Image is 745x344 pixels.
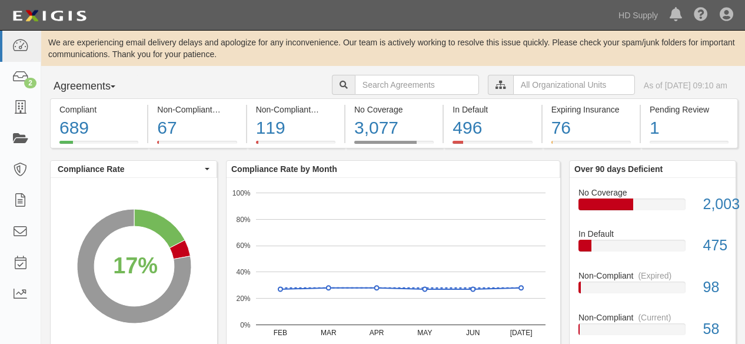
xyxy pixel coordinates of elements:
div: In Default [570,228,736,240]
button: Agreements [50,75,138,98]
text: 60% [236,242,250,250]
text: 100% [232,188,251,197]
text: MAR [321,329,337,337]
text: 0% [240,320,251,329]
a: In Default475 [578,228,727,270]
div: 76 [551,115,631,141]
b: Over 90 days Deficient [574,164,663,174]
div: As of [DATE] 09:10 am [644,80,727,91]
button: Compliance Rate [51,161,217,177]
input: All Organizational Units [513,75,635,95]
div: Non-Compliant (Current) [157,104,237,115]
span: Compliance Rate [58,163,202,175]
div: Expiring Insurance [551,104,631,115]
i: Help Center - Complianz [694,8,708,22]
a: Pending Review1 [641,141,738,150]
div: We are experiencing email delivery delays and apologize for any inconvenience. Our team is active... [41,37,745,60]
div: 2,003 [694,194,736,215]
img: logo-5460c22ac91f19d4615b14bd174203de0afe785f0fc80cf4dbbc73dc1793850b.png [9,5,90,27]
div: No Coverage [354,104,434,115]
div: Non-Compliant [570,270,736,282]
div: In Default [453,104,532,115]
a: Non-Compliant(Current)67 [148,141,245,150]
a: No Coverage2,003 [578,187,727,229]
text: APR [370,329,384,337]
div: 689 [59,115,138,141]
div: 2 [24,78,36,88]
div: (Expired) [638,270,671,282]
text: 80% [236,215,250,223]
div: (Current) [638,312,671,323]
text: 40% [236,268,250,276]
div: 1 [650,115,729,141]
b: Compliance Rate by Month [231,164,337,174]
a: In Default496 [444,141,541,150]
div: 475 [694,235,736,256]
div: 67 [157,115,237,141]
div: Non-Compliant [570,312,736,323]
a: Expiring Insurance76 [543,141,640,150]
text: JUN [466,329,480,337]
div: Pending Review [650,104,729,115]
a: Non-Compliant(Expired)119 [247,141,344,150]
text: 20% [236,295,250,303]
div: Compliant [59,104,138,115]
text: FEB [274,329,287,337]
a: Compliant689 [50,141,147,150]
text: MAY [417,329,432,337]
div: Non-Compliant (Expired) [256,104,335,115]
input: Search Agreements [355,75,479,95]
div: 98 [694,277,736,298]
div: 17% [113,250,158,282]
a: Non-Compliant(Expired)98 [578,270,727,312]
div: 58 [694,319,736,340]
div: No Coverage [570,187,736,199]
div: (Expired) [315,104,349,115]
a: No Coverage3,077 [345,141,443,150]
div: (Current) [217,104,250,115]
div: 496 [453,115,532,141]
a: HD Supply [613,4,664,27]
div: 119 [256,115,335,141]
text: [DATE] [510,329,533,337]
div: 3,077 [354,115,434,141]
